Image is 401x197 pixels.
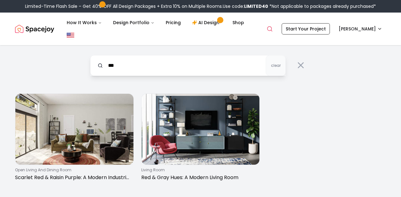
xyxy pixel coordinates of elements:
[108,16,159,29] button: Design Portfolio
[142,94,260,165] img: Red & Gray Hues: A Modern Living Room
[15,168,131,173] p: open living and dining room
[266,55,286,76] button: clear
[141,168,258,173] p: living room
[268,3,376,9] span: *Not applicable to packages already purchased*
[62,16,107,29] button: How It Works
[227,16,249,29] a: Shop
[223,3,268,9] span: Use code:
[15,13,386,45] nav: Global
[25,3,376,9] div: Limited-Time Flash Sale – Get 40% OFF All Design Packages + Extra 10% on Multiple Rooms.
[15,93,134,184] a: Scarlet Red & Raisin Purple: A Modern Industrial Living/Dining Roomopen living and dining roomSca...
[187,16,226,29] a: AI Design
[15,174,131,181] p: Scarlet Red & Raisin Purple: A Modern Industrial Living/Dining Room
[62,16,249,29] nav: Main
[15,23,54,35] a: Spacejoy
[15,23,54,35] img: Spacejoy Logo
[271,63,281,68] span: clear
[141,93,260,184] a: Red & Gray Hues: A Modern Living Roomliving roomRed & Gray Hues: A Modern Living Room
[141,174,258,181] p: Red & Gray Hues: A Modern Living Room
[244,3,268,9] b: LIMITED40
[282,23,330,35] a: Start Your Project
[67,31,74,39] img: United States
[161,16,186,29] a: Pricing
[335,23,386,35] button: [PERSON_NAME]
[15,94,133,165] img: Scarlet Red & Raisin Purple: A Modern Industrial Living/Dining Room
